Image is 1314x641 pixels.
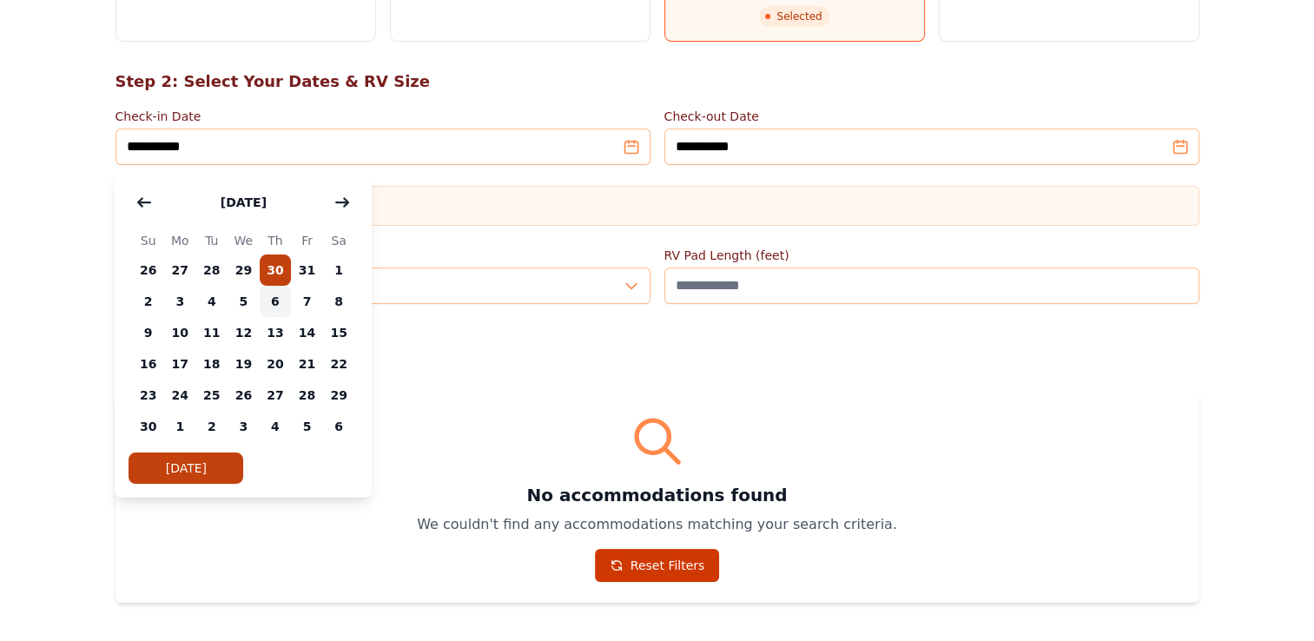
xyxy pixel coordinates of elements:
[260,230,292,251] span: Th
[132,348,164,380] span: 16
[595,549,720,582] a: Reset Filters
[136,483,1179,507] h3: No accommodations found
[116,247,650,264] label: Number of Guests
[291,380,323,411] span: 28
[164,254,196,286] span: 27
[323,411,355,442] span: 6
[132,254,164,286] span: 26
[759,6,829,27] span: Selected
[260,380,292,411] span: 27
[196,254,228,286] span: 28
[664,247,1199,264] label: RV Pad Length (feet)
[228,286,260,317] span: 5
[196,380,228,411] span: 25
[323,317,355,348] span: 15
[228,230,260,251] span: We
[260,348,292,380] span: 20
[132,286,164,317] span: 2
[164,380,196,411] span: 24
[260,254,292,286] span: 30
[136,514,1179,535] p: We couldn't find any accommodations matching your search criteria.
[291,286,323,317] span: 7
[164,348,196,380] span: 17
[132,317,164,348] span: 9
[323,254,355,286] span: 1
[132,411,164,442] span: 30
[116,108,650,125] label: Check-in Date
[228,317,260,348] span: 12
[323,286,355,317] span: 8
[228,380,260,411] span: 26
[164,286,196,317] span: 3
[323,348,355,380] span: 22
[260,286,292,317] span: 6
[164,411,196,442] span: 1
[260,411,292,442] span: 4
[196,317,228,348] span: 11
[116,69,1199,94] h2: Step 2: Select Your Dates & RV Size
[291,254,323,286] span: 31
[291,348,323,380] span: 21
[291,317,323,348] span: 14
[228,348,260,380] span: 19
[291,411,323,442] span: 5
[164,317,196,348] span: 10
[323,380,355,411] span: 29
[228,411,260,442] span: 3
[291,230,323,251] span: Fr
[228,254,260,286] span: 29
[664,108,1199,125] label: Check-out Date
[129,453,243,484] button: [DATE]
[323,230,355,251] span: Sa
[196,411,228,442] span: 2
[260,317,292,348] span: 13
[196,348,228,380] span: 18
[196,286,228,317] span: 4
[132,380,164,411] span: 23
[164,230,196,251] span: Mo
[196,230,228,251] span: Tu
[203,185,284,220] button: [DATE]
[132,230,164,251] span: Su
